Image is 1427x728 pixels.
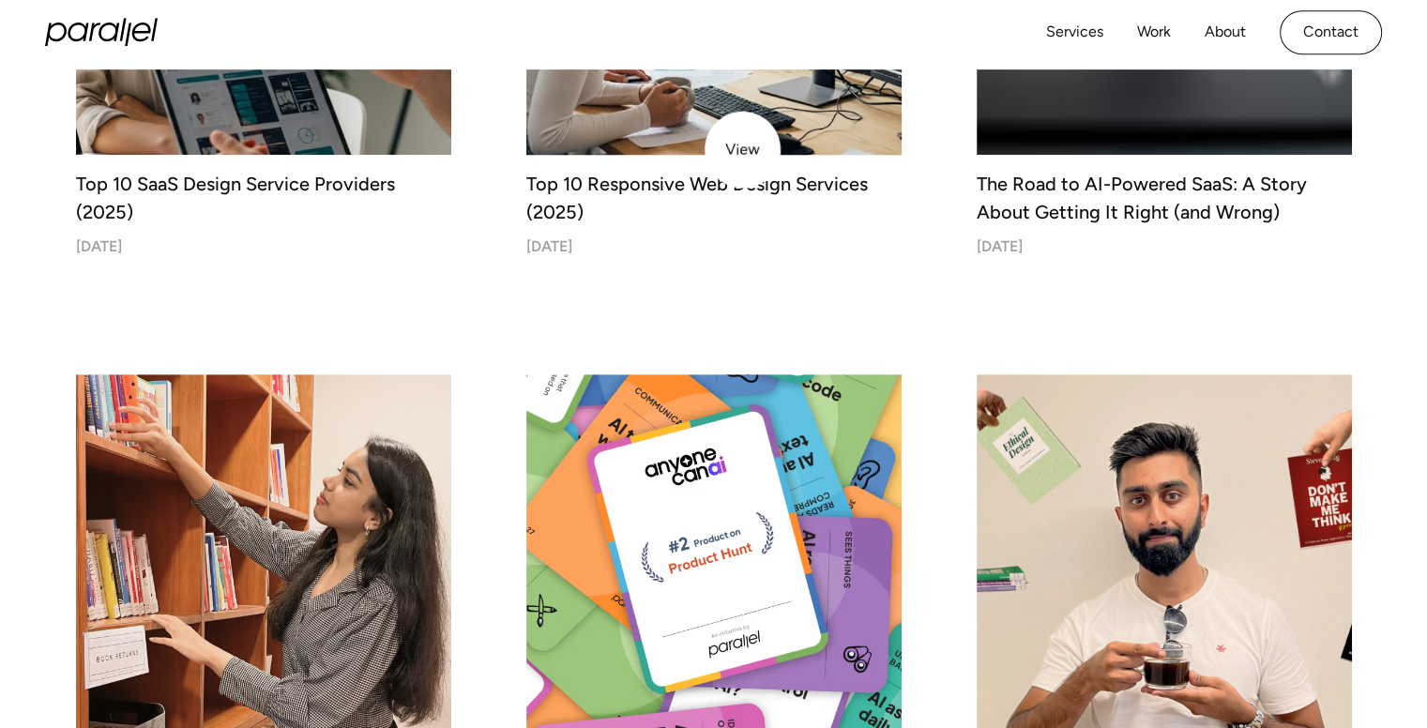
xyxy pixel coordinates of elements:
a: Contact [1280,10,1382,54]
a: Work [1137,19,1171,46]
div: Top 10 Responsive Web Design Services (2025) [526,170,902,226]
div: The Road to AI-Powered SaaS: A Story About Getting It Right (and Wrong) [977,170,1352,226]
a: About [1205,19,1246,46]
div: [DATE] [977,237,1023,255]
div: Top 10 SaaS Design Service Providers (2025) [76,170,451,226]
div: [DATE] [76,237,122,255]
a: home [45,18,158,46]
a: Services [1046,19,1103,46]
div: [DATE] [526,237,572,255]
